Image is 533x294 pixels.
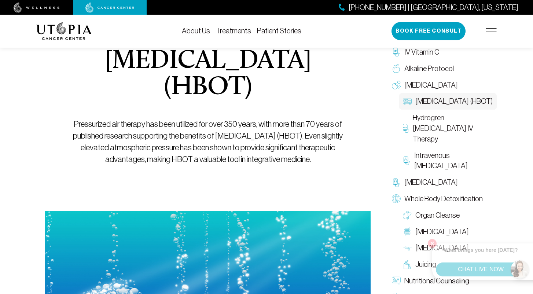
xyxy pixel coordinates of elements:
[392,64,401,73] img: Alkaline Protocol
[404,63,454,74] span: Alkaline Protocol
[388,60,497,77] a: Alkaline Protocol
[403,156,411,165] img: Intravenous Ozone Therapy
[399,207,497,224] a: Organ Cleanse
[399,224,497,240] a: [MEDICAL_DATA]
[403,124,409,133] img: Hydrogren Peroxide IV Therapy
[403,227,412,236] img: Colon Therapy
[339,2,518,13] a: [PHONE_NUMBER] | [GEOGRAPHIC_DATA], [US_STATE]
[62,118,354,165] p: Pressurized air therapy has been utilized for over 350 years, with more than 70 years of publishe...
[388,174,497,191] a: [MEDICAL_DATA]
[404,47,439,58] span: IV Vitamin C
[403,244,412,253] img: Lymphatic Massage
[399,256,497,273] a: Juicing
[404,276,469,286] span: Nutritional Counseling
[216,27,251,35] a: Treatments
[392,276,401,285] img: Nutritional Counseling
[404,177,458,188] span: [MEDICAL_DATA]
[392,81,401,89] img: Oxygen Therapy
[403,260,412,269] img: Juicing
[415,96,493,107] span: [MEDICAL_DATA] (HBOT)
[182,27,210,35] a: About Us
[415,259,436,270] span: Juicing
[388,44,497,60] a: IV Vitamin C
[257,27,301,35] a: Patient Stories
[399,93,497,110] a: [MEDICAL_DATA] (HBOT)
[486,28,497,34] img: icon-hamburger
[14,3,60,13] img: wellness
[62,48,354,101] h1: [MEDICAL_DATA] (HBOT)
[415,227,469,237] span: [MEDICAL_DATA]
[392,22,466,40] button: Book Free Consult
[392,194,401,203] img: Whole Body Detoxification
[399,147,497,174] a: Intravenous [MEDICAL_DATA]
[85,3,135,13] img: cancer center
[388,191,497,207] a: Whole Body Detoxification
[414,150,493,172] span: Intravenous [MEDICAL_DATA]
[388,77,497,93] a: [MEDICAL_DATA]
[404,80,458,91] span: [MEDICAL_DATA]
[388,273,497,289] a: Nutritional Counseling
[415,210,460,221] span: Organ Cleanse
[404,194,483,204] span: Whole Body Detoxification
[392,178,401,187] img: Chelation Therapy
[415,243,469,253] span: [MEDICAL_DATA]
[36,22,92,40] img: logo
[413,113,493,144] span: Hydrogren [MEDICAL_DATA] IV Therapy
[403,211,412,220] img: Organ Cleanse
[392,48,401,56] img: IV Vitamin C
[399,240,497,256] a: [MEDICAL_DATA]
[399,110,497,147] a: Hydrogren [MEDICAL_DATA] IV Therapy
[403,97,412,106] img: Hyperbaric Oxygen Therapy (HBOT)
[349,2,518,13] span: [PHONE_NUMBER] | [GEOGRAPHIC_DATA], [US_STATE]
